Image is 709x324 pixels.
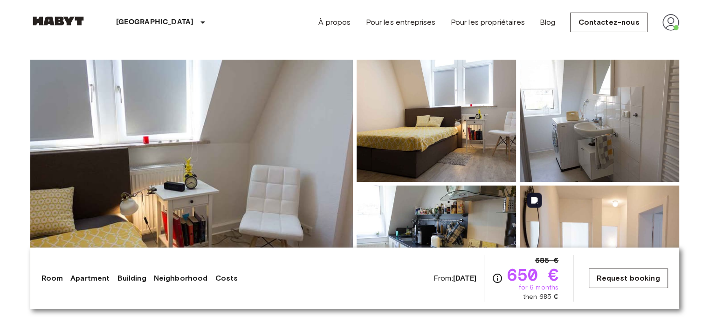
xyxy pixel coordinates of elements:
a: Neighborhood [154,273,208,284]
a: Apartment [70,273,110,284]
span: then 685 € [523,292,559,302]
a: Contactez-nous [570,13,647,32]
img: Picture of unit DE-04-013-001-01HF [520,60,679,182]
a: Pour les entreprises [365,17,435,28]
p: [GEOGRAPHIC_DATA] [116,17,194,28]
svg: Check cost overview for full price breakdown. Please note that discounts apply to new joiners onl... [492,273,503,284]
img: Picture of unit DE-04-013-001-01HF [357,60,516,182]
span: From: [434,273,477,283]
span: for 6 months [518,283,558,292]
a: Pour les propriétaires [450,17,524,28]
b: [DATE] [453,274,477,283]
img: avatar [662,14,679,31]
a: Request booking [589,269,668,288]
a: Blog [540,17,556,28]
a: Costs [215,273,238,284]
a: Room [41,273,63,284]
a: Building [117,273,146,284]
img: Habyt [30,16,86,26]
span: 685 € [535,255,558,266]
a: À propos [318,17,351,28]
img: Picture of unit DE-04-013-001-01HF [520,186,679,308]
img: Marketing picture of unit DE-04-013-001-01HF [30,60,353,308]
img: Picture of unit DE-04-013-001-01HF [357,186,516,308]
span: 650 € [507,266,558,283]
